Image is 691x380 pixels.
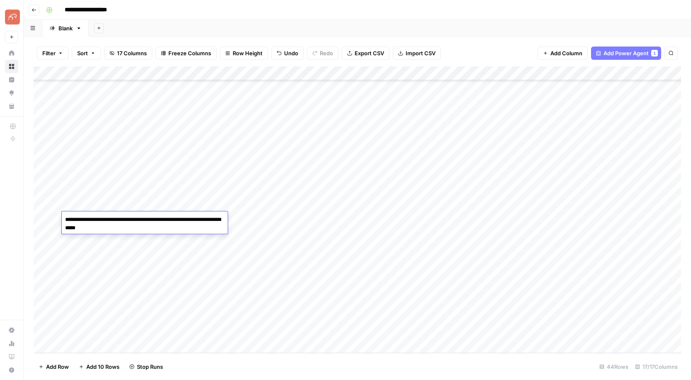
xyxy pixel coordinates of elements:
a: Home [5,47,18,60]
a: Usage [5,337,18,350]
span: Add Power Agent [603,49,649,57]
span: Add Row [46,363,69,371]
button: Export CSV [342,47,389,60]
button: Import CSV [393,47,441,60]
button: Add Row [34,360,74,373]
a: Learning Hub [5,350,18,363]
a: Opportunities [5,86,18,100]
button: Freeze Columns [156,47,217,60]
button: Workspace: Pettable [5,7,18,27]
button: Filter [37,47,68,60]
span: 17 Columns [117,49,147,57]
button: Stop Runs [124,360,168,373]
button: Sort [72,47,101,60]
a: Blank [42,20,89,37]
div: Blank [58,24,73,32]
div: 17/17 Columns [632,360,681,373]
a: Browse [5,60,18,73]
span: Freeze Columns [168,49,211,57]
span: Filter [42,49,56,57]
img: Pettable Logo [5,10,20,25]
span: 1 [653,50,656,56]
button: Help + Support [5,363,18,377]
a: Your Data [5,100,18,113]
span: Add 10 Rows [86,363,119,371]
button: Add Column [538,47,588,60]
span: Redo [320,49,333,57]
div: 44 Rows [596,360,632,373]
button: 17 Columns [104,47,152,60]
button: Add Power Agent1 [591,47,661,60]
span: Stop Runs [137,363,163,371]
span: Sort [77,49,88,57]
button: Add 10 Rows [74,360,124,373]
button: Undo [271,47,304,60]
a: Insights [5,73,18,86]
div: 1 [651,50,658,56]
span: Export CSV [355,49,384,57]
a: Settings [5,324,18,337]
span: Import CSV [406,49,436,57]
span: Undo [284,49,298,57]
span: Add Column [550,49,582,57]
button: Row Height [220,47,268,60]
span: Row Height [233,49,263,57]
button: Redo [307,47,338,60]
